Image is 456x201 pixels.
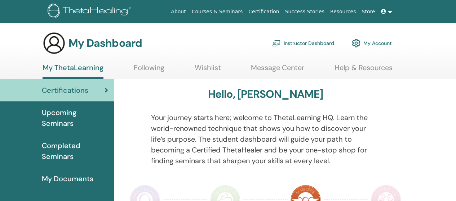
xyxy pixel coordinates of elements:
[335,63,393,77] a: Help & Resources
[208,88,323,101] h3: Hello, [PERSON_NAME]
[43,32,66,55] img: generic-user-icon.jpg
[68,37,142,50] h3: My Dashboard
[42,107,108,129] span: Upcoming Seminars
[352,37,360,49] img: cog.svg
[352,35,392,51] a: My Account
[42,140,108,162] span: Completed Seminars
[43,63,103,79] a: My ThetaLearning
[151,112,380,166] p: Your journey starts here; welcome to ThetaLearning HQ. Learn the world-renowned technique that sh...
[42,85,88,96] span: Certifications
[272,40,281,46] img: chalkboard-teacher.svg
[251,63,304,77] a: Message Center
[272,35,334,51] a: Instructor Dashboard
[245,5,282,18] a: Certification
[189,5,246,18] a: Courses & Seminars
[134,63,164,77] a: Following
[42,173,93,184] span: My Documents
[195,63,221,77] a: Wishlist
[327,5,359,18] a: Resources
[48,4,134,20] img: logo.png
[359,5,378,18] a: Store
[282,5,327,18] a: Success Stories
[168,5,189,18] a: About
